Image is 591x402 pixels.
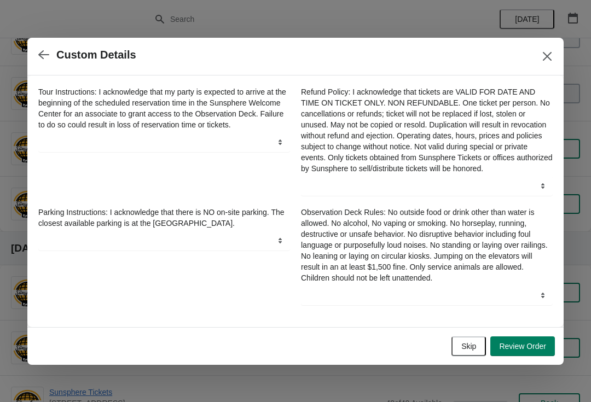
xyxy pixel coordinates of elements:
label: Refund Policy: I acknowledge that tickets are VALID FOR DATE AND TIME ON TICKET ONLY. NON REFUNDA... [301,86,553,174]
button: Close [537,46,557,66]
label: Parking Instructions: I acknowledge that there is NO on-site parking. The closest available parki... [38,207,290,229]
h2: Custom Details [56,49,136,61]
label: Observation Deck Rules: No outside food or drink other than water is allowed. No alcohol, No vapi... [301,207,553,283]
label: Tour Instructions: I acknowledge that my party is expected to arrive at the beginning of the sche... [38,86,290,130]
button: Skip [451,336,486,356]
span: Review Order [499,342,546,351]
span: Skip [461,342,476,351]
button: Review Order [490,336,555,356]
